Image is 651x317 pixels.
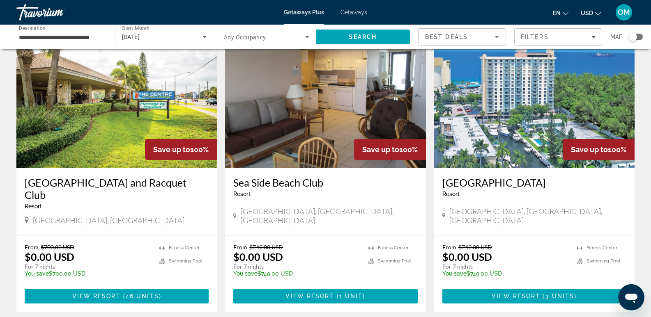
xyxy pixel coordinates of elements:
[340,9,367,16] a: Getaways
[442,191,460,197] span: Resort
[553,10,561,16] span: en
[25,263,151,270] p: For 7 nights
[233,270,359,277] p: $749.00 USD
[121,293,161,299] span: ( )
[169,245,200,251] span: Fitness Center
[25,289,209,303] button: View Resort(46 units)
[19,32,104,42] input: Select destination
[492,293,540,299] span: View Resort
[126,293,159,299] span: 46 units
[618,284,644,310] iframe: Button to launch messaging window
[425,34,468,40] span: Best Deals
[233,289,417,303] button: View Resort(1 unit)
[33,216,184,225] span: [GEOGRAPHIC_DATA], [GEOGRAPHIC_DATA]
[571,145,608,154] span: Save up to
[349,34,377,40] span: Search
[514,28,602,46] button: Filters
[233,251,283,263] p: $0.00 USD
[545,293,575,299] span: 3 units
[284,9,324,16] a: Getaways Plus
[581,7,601,19] button: Change currency
[553,7,568,19] button: Change language
[563,139,635,160] div: 100%
[153,145,190,154] span: Save up to
[72,293,121,299] span: View Resort
[19,25,46,31] span: Destination
[122,25,150,31] span: Start Month
[442,289,626,303] button: View Resort(3 units)
[449,207,626,225] span: [GEOGRAPHIC_DATA], [GEOGRAPHIC_DATA], [GEOGRAPHIC_DATA]
[249,244,283,251] span: $749.00 USD
[378,258,412,264] span: Swimming Pool
[316,30,410,44] button: Search
[225,37,426,168] img: Sea Side Beach Club
[25,176,209,201] a: [GEOGRAPHIC_DATA] and Racquet Club
[339,293,363,299] span: 1 unit
[241,207,418,225] span: [GEOGRAPHIC_DATA], [GEOGRAPHIC_DATA], [GEOGRAPHIC_DATA]
[233,244,247,251] span: From
[145,139,217,160] div: 100%
[442,244,456,251] span: From
[378,245,409,251] span: Fitness Center
[521,34,549,40] span: Filters
[169,258,202,264] span: Swimming Pool
[25,251,74,263] p: $0.00 USD
[442,263,568,270] p: For 7 nights
[25,203,42,210] span: Resort
[434,37,635,168] img: Fort Lauderdale Beach Resort
[41,244,74,251] span: $700.00 USD
[233,270,258,277] span: You save
[233,263,359,270] p: For 7 nights
[25,270,151,277] p: $700.00 USD
[334,293,366,299] span: ( )
[442,270,467,277] span: You save
[16,2,99,23] a: Travorium
[618,8,630,16] span: OM
[224,34,266,41] span: Any Occupancy
[540,293,577,299] span: ( )
[581,10,593,16] span: USD
[16,37,217,168] img: Ocean Landings Resort and Racquet Club
[425,32,499,42] mat-select: Sort by
[233,191,251,197] span: Resort
[458,244,492,251] span: $749.00 USD
[587,258,620,264] span: Swimming Pool
[122,34,140,40] span: [DATE]
[25,270,49,277] span: You save
[610,31,623,43] span: Map
[285,293,334,299] span: View Resort
[25,244,39,251] span: From
[362,145,399,154] span: Save up to
[613,4,635,21] button: User Menu
[442,176,626,189] a: [GEOGRAPHIC_DATA]
[442,270,568,277] p: $749.00 USD
[442,251,492,263] p: $0.00 USD
[354,139,426,160] div: 100%
[233,176,417,189] a: Sea Side Beach Club
[587,245,617,251] span: Fitness Center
